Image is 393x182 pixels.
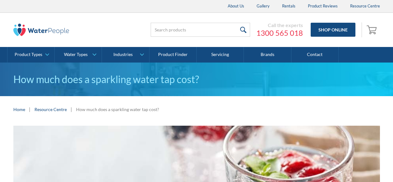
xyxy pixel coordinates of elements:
[15,52,42,57] div: Product Types
[197,47,244,63] a: Servicing
[64,52,88,57] div: Water Types
[256,22,303,28] div: Call the experts
[13,24,69,36] img: The Water People
[149,47,197,63] a: Product Finder
[244,47,291,63] a: Brands
[7,47,54,63] a: Product Types
[70,105,73,113] div: |
[13,106,25,113] a: Home
[28,105,31,113] div: |
[367,25,378,35] img: shopping cart
[256,28,303,38] a: 1300 565 018
[311,23,355,37] a: Shop Online
[102,47,149,63] a: Industries
[13,72,380,87] h1: How much does a sparkling water tap cost?
[76,106,159,113] div: How much does a sparkling water tap cost?
[55,47,102,63] a: Water Types
[365,22,380,37] a: Open empty cart
[113,52,133,57] div: Industries
[151,23,250,37] input: Search products
[34,106,67,113] a: Resource Centre
[291,47,339,63] a: Contact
